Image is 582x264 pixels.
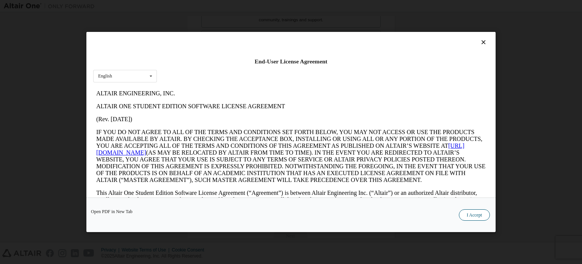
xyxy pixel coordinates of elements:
[3,42,393,96] p: IF YOU DO NOT AGREE TO ALL OF THE TERMS AND CONDITIONS SET FORTH BELOW, YOU MAY NOT ACCESS OR USE...
[98,74,112,78] div: English
[3,55,371,69] a: [URL][DOMAIN_NAME]
[3,3,393,10] p: ALTAIR ENGINEERING, INC.
[3,103,393,130] p: This Altair One Student Edition Software License Agreement (“Agreement”) is between Altair Engine...
[459,209,490,221] button: I Accept
[3,16,393,23] p: ALTAIR ONE STUDENT EDITION SOFTWARE LICENSE AGREEMENT
[93,58,489,65] div: End-User License Agreement
[3,29,393,36] p: (Rev. [DATE])
[91,209,133,214] a: Open PDF in New Tab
